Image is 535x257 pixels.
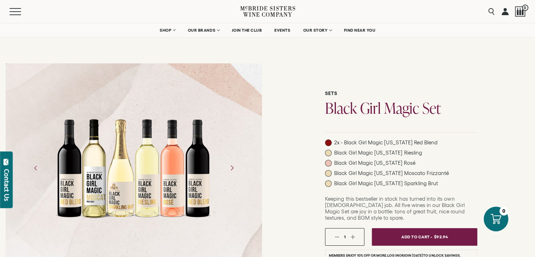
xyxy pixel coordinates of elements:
span: $92.94 [434,232,448,242]
span: 2x - Black Girl Magic [US_STATE] Red Blend [334,139,438,146]
a: FIND NEAR YOU [339,23,380,37]
a: OUR STORY [298,23,336,37]
span: Keeping this bestseller in stock has turned into its own [DEMOGRAPHIC_DATA] job. All five wines i... [325,196,464,221]
button: Add To Cart - $92.94 [372,228,477,246]
a: SHOP [155,23,180,37]
button: Next [222,158,242,178]
button: Previous [27,159,45,177]
div: 0 [499,207,508,215]
span: Black Girl Magic [US_STATE] Moscato Frizzanté [334,170,449,176]
span: Black Girl Magic [US_STATE] Sparkling Brut [334,180,438,187]
span: OUR STORY [303,28,327,33]
span: Black Girl Magic [US_STATE] Rosé [334,160,415,166]
span: OUR BRANDS [188,28,215,33]
button: Mobile Menu Trigger [9,8,35,15]
span: 1 [344,234,346,239]
a: EVENTS [270,23,295,37]
span: Black Girl Magic [US_STATE] Riesling [334,150,422,156]
span: 0 [522,5,528,11]
span: FIND NEAR YOU [344,28,376,33]
h1: Black Girl Magic Set [325,101,477,115]
div: Contact Us [3,169,10,201]
span: EVENTS [274,28,290,33]
a: JOIN THE CLUB [227,23,267,37]
span: SHOP [160,28,172,33]
span: JOIN THE CLUB [232,28,262,33]
h6: Sets [325,90,477,96]
a: OUR BRANDS [183,23,224,37]
span: Add To Cart - [401,232,432,242]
